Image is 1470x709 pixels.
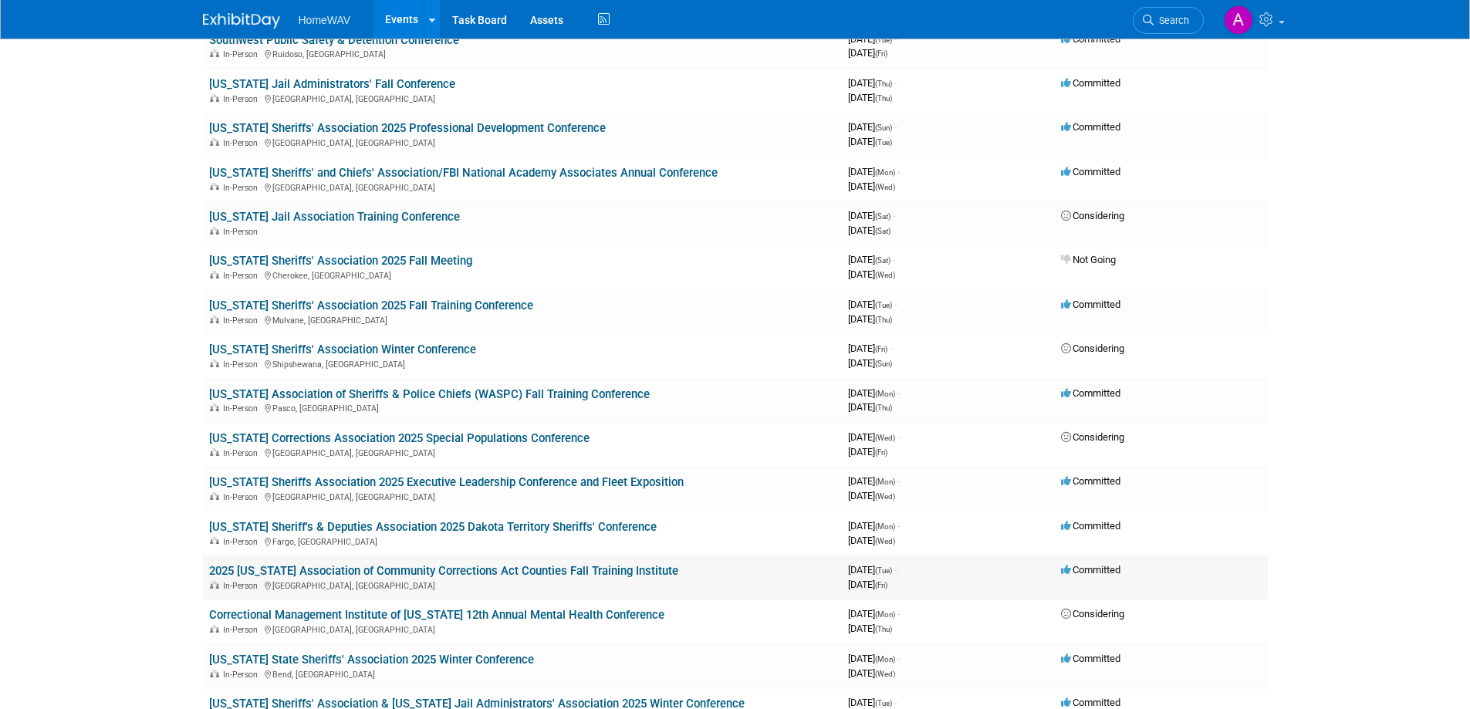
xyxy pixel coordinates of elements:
span: Not Going [1061,254,1116,265]
span: Considering [1061,608,1124,620]
span: (Wed) [875,670,895,678]
span: [DATE] [848,343,892,354]
span: HomeWAV [299,14,351,26]
span: - [894,564,897,576]
span: - [894,121,897,133]
div: Shipshewana, [GEOGRAPHIC_DATA] [209,357,836,370]
span: Committed [1061,121,1120,133]
img: Amanda Jasper [1224,5,1253,35]
span: [DATE] [848,33,897,45]
span: - [893,254,895,265]
span: [DATE] [848,387,900,399]
a: [US_STATE] Sheriffs Association 2025 Executive Leadership Conference and Fleet Exposition [209,475,684,489]
span: (Thu) [875,403,892,412]
span: [DATE] [848,225,890,236]
span: [DATE] [848,121,897,133]
div: Bend, [GEOGRAPHIC_DATA] [209,667,836,680]
img: In-Person Event [210,49,219,57]
span: [DATE] [848,268,895,280]
span: (Tue) [875,301,892,309]
img: In-Person Event [210,316,219,323]
span: Committed [1061,653,1120,664]
div: [GEOGRAPHIC_DATA], [GEOGRAPHIC_DATA] [209,181,836,193]
img: In-Person Event [210,537,219,545]
span: [DATE] [848,401,892,413]
span: Committed [1061,166,1120,177]
span: (Wed) [875,183,895,191]
span: Committed [1061,475,1120,487]
div: [GEOGRAPHIC_DATA], [GEOGRAPHIC_DATA] [209,623,836,635]
div: Fargo, [GEOGRAPHIC_DATA] [209,535,836,547]
img: In-Person Event [210,94,219,102]
span: [DATE] [848,181,895,192]
span: - [894,299,897,310]
span: - [890,343,892,354]
div: [GEOGRAPHIC_DATA], [GEOGRAPHIC_DATA] [209,579,836,591]
div: [GEOGRAPHIC_DATA], [GEOGRAPHIC_DATA] [209,446,836,458]
a: [US_STATE] State Sheriffs' Association 2025 Winter Conference [209,653,534,667]
span: [DATE] [848,535,895,546]
img: In-Person Event [210,138,219,146]
span: (Fri) [875,345,887,353]
span: - [897,653,900,664]
span: (Mon) [875,478,895,486]
a: [US_STATE] Sheriffs' Association 2025 Fall Meeting [209,254,472,268]
span: (Fri) [875,49,887,58]
span: (Wed) [875,434,895,442]
span: Committed [1061,520,1120,532]
span: [DATE] [848,564,897,576]
div: [GEOGRAPHIC_DATA], [GEOGRAPHIC_DATA] [209,92,836,104]
span: Committed [1061,387,1120,399]
img: In-Person Event [210,403,219,411]
span: [DATE] [848,77,897,89]
span: [DATE] [848,431,900,443]
div: [GEOGRAPHIC_DATA], [GEOGRAPHIC_DATA] [209,490,836,502]
span: (Wed) [875,271,895,279]
span: - [893,210,895,221]
span: - [897,475,900,487]
span: [DATE] [848,166,900,177]
span: (Mon) [875,610,895,619]
a: [US_STATE] Jail Association Training Conference [209,210,460,224]
span: [DATE] [848,653,900,664]
a: [US_STATE] Sheriff's & Deputies Association 2025 Dakota Territory Sheriffs' Conference [209,520,657,534]
span: (Sun) [875,360,892,368]
span: Considering [1061,343,1124,354]
img: In-Person Event [210,670,219,677]
img: In-Person Event [210,625,219,633]
span: In-Person [223,94,262,104]
span: (Sat) [875,212,890,221]
img: In-Person Event [210,271,219,279]
span: In-Person [223,448,262,458]
span: (Mon) [875,522,895,531]
span: (Wed) [875,492,895,501]
span: - [894,33,897,45]
span: [DATE] [848,608,900,620]
div: Ruidoso, [GEOGRAPHIC_DATA] [209,47,836,59]
span: (Sun) [875,123,892,132]
span: In-Person [223,138,262,148]
a: [US_STATE] Sheriffs' and Chiefs' Association/FBI National Academy Associates Annual Conference [209,166,718,180]
span: [DATE] [848,623,892,634]
span: (Fri) [875,581,887,589]
span: - [897,431,900,443]
span: (Thu) [875,625,892,633]
a: [US_STATE] Sheriffs' Association 2025 Professional Development Conference [209,121,606,135]
span: - [897,520,900,532]
span: [DATE] [848,475,900,487]
img: In-Person Event [210,492,219,500]
span: [DATE] [848,446,887,457]
span: In-Person [223,581,262,591]
img: In-Person Event [210,360,219,367]
img: In-Person Event [210,448,219,456]
div: Mulvane, [GEOGRAPHIC_DATA] [209,313,836,326]
a: [US_STATE] Sheriffs' Association Winter Conference [209,343,476,356]
span: In-Person [223,670,262,680]
span: Committed [1061,33,1120,45]
img: In-Person Event [210,581,219,589]
span: - [894,697,897,708]
span: [DATE] [848,299,897,310]
span: - [897,387,900,399]
span: - [894,77,897,89]
span: [DATE] [848,667,895,679]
